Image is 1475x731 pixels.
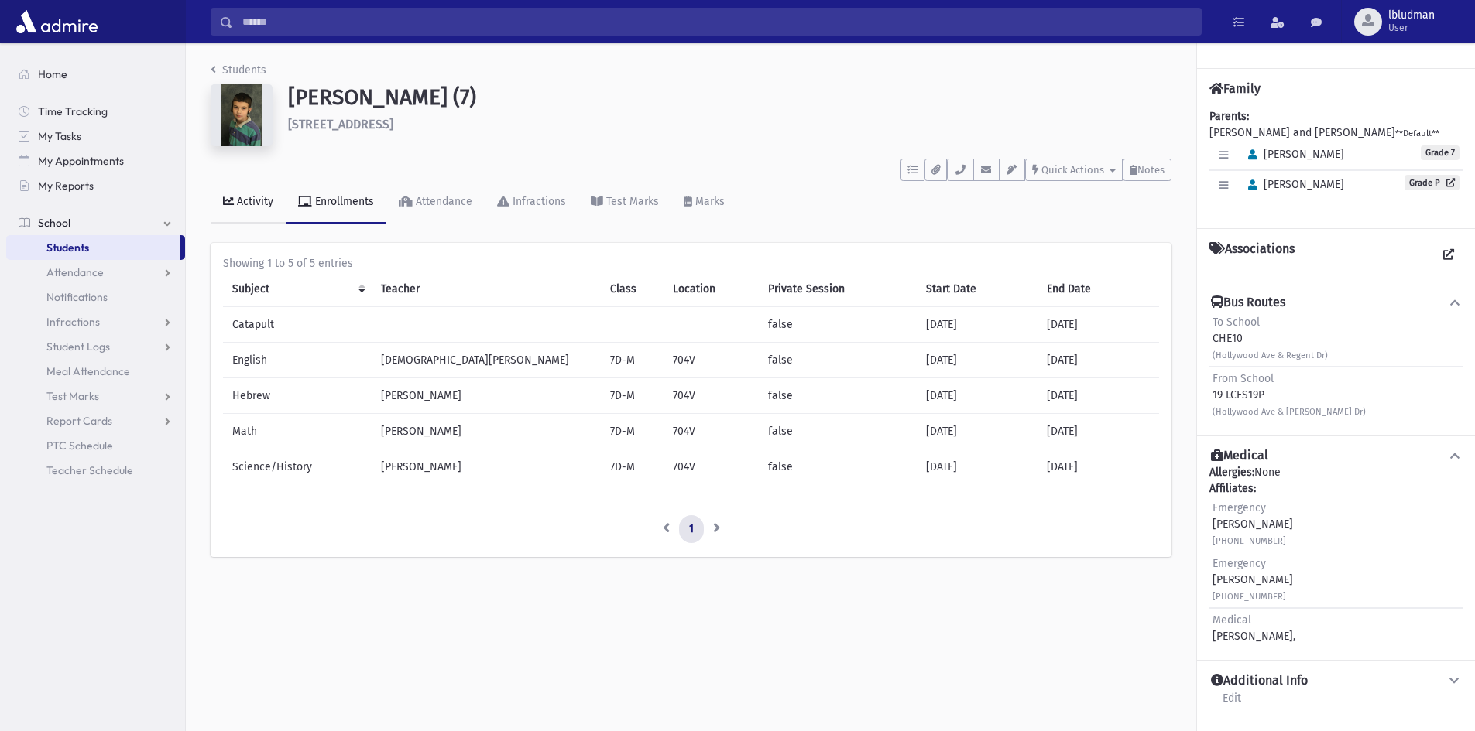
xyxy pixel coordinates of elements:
[6,359,185,384] a: Meal Attendance
[603,195,659,208] div: Test Marks
[1213,314,1328,363] div: CHE10
[6,433,185,458] a: PTC Schedule
[312,195,374,208] div: Enrollments
[6,173,185,198] a: My Reports
[1209,464,1463,647] div: None
[679,515,704,543] a: 1
[223,307,372,343] td: Catapult
[1241,178,1344,191] span: [PERSON_NAME]
[1405,175,1460,190] a: Grade P
[46,439,113,453] span: PTC Schedule
[759,378,917,414] td: false
[1209,110,1249,123] b: Parents:
[46,290,108,304] span: Notifications
[38,67,67,81] span: Home
[1038,449,1159,485] td: [DATE]
[46,265,104,279] span: Attendance
[917,307,1038,343] td: [DATE]
[917,272,1038,307] th: Start Date
[1211,673,1308,689] h4: Additional Info
[1213,557,1266,570] span: Emergency
[12,6,101,37] img: AdmirePro
[601,414,664,449] td: 7D-M
[509,195,566,208] div: Infractions
[1213,612,1295,644] div: [PERSON_NAME],
[1211,448,1268,464] h4: Medical
[1209,295,1463,311] button: Bus Routes
[1209,482,1256,495] b: Affiliates:
[223,378,372,414] td: Hebrew
[38,129,81,143] span: My Tasks
[1211,295,1285,311] h4: Bus Routes
[601,343,664,378] td: 7D-M
[692,195,725,208] div: Marks
[6,235,180,260] a: Students
[6,458,185,483] a: Teacher Schedule
[38,216,70,230] span: School
[1209,673,1463,689] button: Additional Info
[917,449,1038,485] td: [DATE]
[1123,159,1171,181] button: Notes
[6,384,185,408] a: Test Marks
[38,104,108,118] span: Time Tracking
[917,343,1038,378] td: [DATE]
[1421,145,1460,160] span: Grade 7
[1209,241,1295,269] h4: Associations
[664,343,760,378] td: 704V
[1213,407,1366,417] small: (Hollywood Ave & [PERSON_NAME] Dr)
[1209,448,1463,464] button: Medical
[1209,466,1254,479] b: Allergies:
[372,272,600,307] th: Teacher
[223,414,372,449] td: Math
[46,463,133,477] span: Teacher Schedule
[578,181,671,224] a: Test Marks
[601,378,664,414] td: 7D-M
[1213,613,1251,627] span: Medical
[46,414,112,428] span: Report Cards
[1041,164,1104,176] span: Quick Actions
[917,414,1038,449] td: [DATE]
[1388,22,1435,34] span: User
[6,99,185,124] a: Time Tracking
[671,181,737,224] a: Marks
[759,343,917,378] td: false
[1435,241,1463,269] a: View all Associations
[1213,592,1286,602] small: [PHONE_NUMBER]
[46,340,110,354] span: Student Logs
[1038,272,1159,307] th: End Date
[413,195,472,208] div: Attendance
[1209,108,1463,216] div: [PERSON_NAME] and [PERSON_NAME]
[1038,343,1159,378] td: [DATE]
[1025,159,1123,181] button: Quick Actions
[1209,81,1261,96] h4: Family
[288,117,1171,132] h6: [STREET_ADDRESS]
[46,241,89,254] span: Students
[223,272,372,307] th: Subject
[664,414,760,449] td: 704V
[759,272,917,307] th: Private Session
[372,414,600,449] td: [PERSON_NAME]
[6,408,185,433] a: Report Cards
[372,449,600,485] td: [PERSON_NAME]
[372,378,600,414] td: [PERSON_NAME]
[759,307,917,343] td: false
[1137,164,1165,176] span: Notes
[1213,350,1328,360] small: (Hollywood Ave & Regent Dr)
[1038,378,1159,414] td: [DATE]
[1038,307,1159,343] td: [DATE]
[38,179,94,193] span: My Reports
[211,181,286,224] a: Activity
[1241,148,1344,161] span: [PERSON_NAME]
[211,63,266,77] a: Students
[1388,9,1435,22] span: lbludman
[1213,372,1274,385] span: From School
[223,343,372,378] td: English
[46,364,130,378] span: Meal Attendance
[6,260,185,285] a: Attendance
[286,181,386,224] a: Enrollments
[38,154,124,168] span: My Appointments
[917,378,1038,414] td: [DATE]
[223,255,1159,272] div: Showing 1 to 5 of 5 entries
[1038,414,1159,449] td: [DATE]
[386,181,485,224] a: Attendance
